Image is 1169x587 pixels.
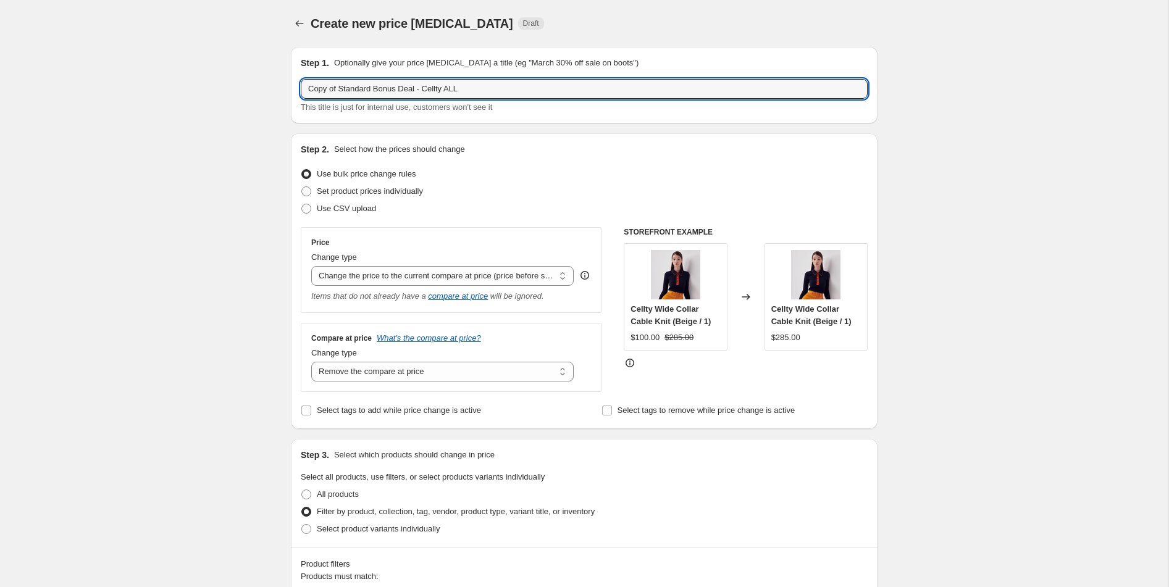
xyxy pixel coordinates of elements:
span: Change type [311,252,357,262]
img: CELLTY-WIDE-COLLAR-CABLE-KNIT_Navy_80x.png [791,250,840,299]
p: Select how the prices should change [334,143,465,156]
input: 30% off holiday sale [301,79,868,99]
div: Product filters [301,558,868,570]
h3: Compare at price [311,333,372,343]
span: Products must match: [301,572,379,581]
span: Select product variants individually [317,524,440,533]
span: Use bulk price change rules [317,169,416,178]
div: $285.00 [771,331,800,344]
span: Filter by product, collection, tag, vendor, product type, variant title, or inventory [317,507,595,516]
h3: Price [311,238,329,248]
p: Optionally give your price [MEDICAL_DATA] a title (eg "March 30% off sale on boots") [334,57,639,69]
span: Select tags to remove while price change is active [618,406,795,415]
span: Cellty Wide Collar Cable Knit (Beige / 1) [771,304,852,326]
span: Change type [311,348,357,357]
i: will be ignored. [490,291,544,301]
i: Items that do not already have a [311,291,426,301]
h6: STOREFRONT EXAMPLE [624,227,868,237]
button: compare at price [428,291,488,301]
span: Cellty Wide Collar Cable Knit (Beige / 1) [631,304,711,326]
span: All products [317,489,359,499]
div: $100.00 [631,331,660,344]
h2: Step 1. [301,57,329,69]
button: Price change jobs [291,15,308,32]
span: Create new price [MEDICAL_DATA] [311,17,513,30]
p: Select which products should change in price [334,449,495,461]
div: help [579,269,591,281]
strike: $285.00 [664,331,693,344]
h2: Step 3. [301,449,329,461]
span: Set product prices individually [317,186,423,196]
img: CELLTY-WIDE-COLLAR-CABLE-KNIT_Navy_80x.png [651,250,700,299]
button: What's the compare at price? [377,333,481,343]
span: This title is just for internal use, customers won't see it [301,102,492,112]
span: Select all products, use filters, or select products variants individually [301,472,545,481]
h2: Step 2. [301,143,329,156]
span: Use CSV upload [317,204,376,213]
span: Select tags to add while price change is active [317,406,481,415]
span: Draft [523,19,539,28]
